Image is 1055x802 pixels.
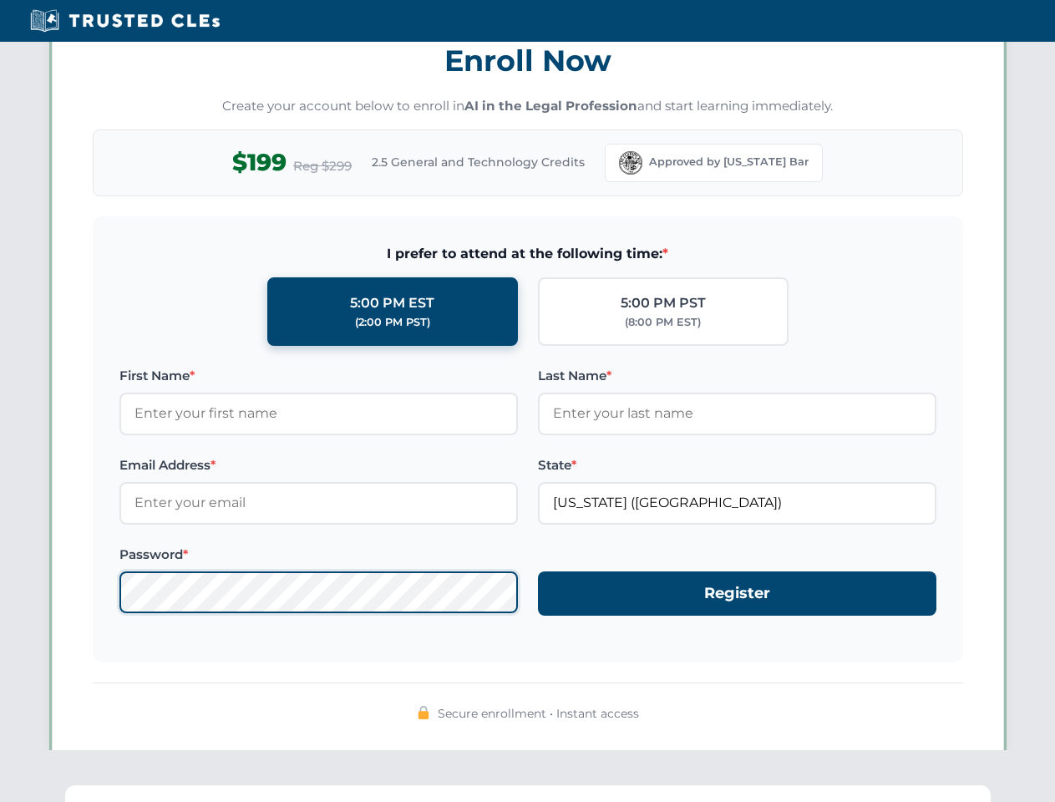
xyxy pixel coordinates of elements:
[119,482,518,524] input: Enter your email
[538,366,936,386] label: Last Name
[372,153,585,171] span: 2.5 General and Technology Credits
[93,34,963,87] h3: Enroll Now
[438,704,639,723] span: Secure enrollment • Instant access
[119,545,518,565] label: Password
[417,706,430,719] img: 🔒
[538,455,936,475] label: State
[25,8,225,33] img: Trusted CLEs
[649,154,809,170] span: Approved by [US_STATE] Bar
[619,151,642,175] img: Florida Bar
[119,455,518,475] label: Email Address
[538,571,936,616] button: Register
[350,292,434,314] div: 5:00 PM EST
[93,97,963,116] p: Create your account below to enroll in and start learning immediately.
[625,314,701,331] div: (8:00 PM EST)
[232,144,287,181] span: $199
[538,393,936,434] input: Enter your last name
[464,98,637,114] strong: AI in the Legal Profession
[538,482,936,524] input: Florida (FL)
[355,314,430,331] div: (2:00 PM PST)
[119,393,518,434] input: Enter your first name
[621,292,706,314] div: 5:00 PM PST
[119,243,936,265] span: I prefer to attend at the following time:
[293,156,352,176] span: Reg $299
[119,366,518,386] label: First Name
